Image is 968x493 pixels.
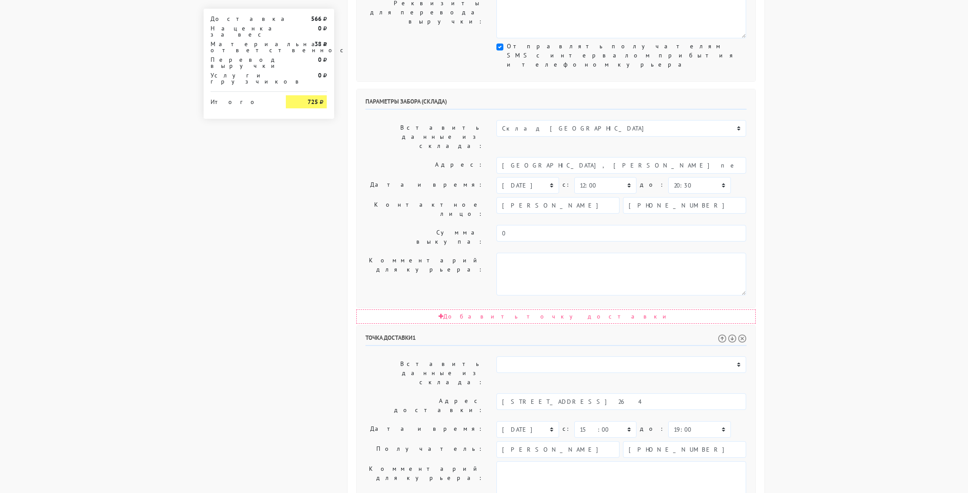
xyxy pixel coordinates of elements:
[412,334,416,342] span: 1
[359,157,490,174] label: Адрес:
[365,98,747,110] h6: Параметры забора (склада)
[359,120,490,154] label: Вставить данные из склада:
[204,25,280,37] div: Наценка за вес
[204,41,280,53] div: Материальная ответственность
[204,16,280,22] div: Доставка
[359,225,490,249] label: Сумма выкупа:
[563,177,571,192] label: c:
[563,421,571,436] label: c:
[318,71,322,79] strong: 0
[359,393,490,418] label: Адрес доставки:
[311,15,322,23] strong: 566
[318,24,322,32] strong: 0
[204,72,280,84] div: Услуги грузчиков
[496,441,620,458] input: Имя
[318,56,322,64] strong: 0
[507,42,746,69] label: Отправлять получателям SMS с интервалом прибытия и телефоном курьера
[623,441,746,458] input: Телефон
[359,441,490,458] label: Получатель:
[359,177,490,194] label: Дата и время:
[359,253,490,295] label: Комментарий для курьера:
[365,334,747,346] h6: Точка доставки
[211,95,273,105] div: Итого
[308,98,318,106] strong: 725
[623,197,746,214] input: Телефон
[204,57,280,69] div: Перевод выручки
[356,309,756,324] div: Добавить точку доставки
[496,197,620,214] input: Имя
[640,177,665,192] label: до:
[359,421,490,438] label: Дата и время:
[359,197,490,221] label: Контактное лицо:
[315,40,322,48] strong: 38
[359,356,490,390] label: Вставить данные из склада:
[640,421,665,436] label: до:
